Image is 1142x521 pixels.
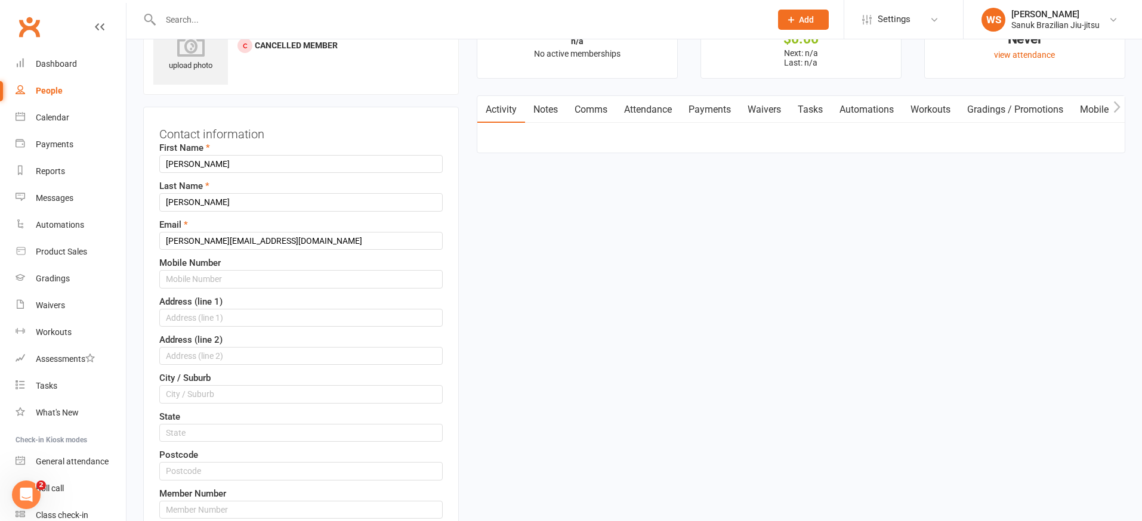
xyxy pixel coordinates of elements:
div: Reports [36,166,65,176]
a: Activity [477,96,525,123]
input: Search... [157,11,763,28]
div: Class check-in [36,510,88,520]
label: Mobile Number [159,256,221,270]
input: State [159,424,443,442]
label: Address (line 2) [159,333,223,347]
label: Member Number [159,486,226,501]
div: Automations [36,220,84,230]
a: Payments [16,131,126,158]
a: General attendance kiosk mode [16,448,126,475]
label: Address (line 1) [159,294,223,309]
input: Address (line 1) [159,309,443,327]
a: view attendance [994,50,1055,60]
label: Postcode [159,448,198,462]
input: Last Name [159,193,443,211]
div: [PERSON_NAME] [1011,9,1100,20]
a: Dashboard [16,51,126,77]
span: 2 [36,480,46,490]
a: Assessments [16,346,126,373]
label: State [159,410,180,424]
span: No active memberships [534,49,621,58]
a: Gradings / Promotions [959,96,1072,123]
a: Workouts [902,96,959,123]
input: Address (line 2) [159,347,443,365]
a: Payments [680,96,739,123]
p: Next: n/a Last: n/a [712,48,890,67]
a: Waivers [739,96,789,123]
div: Calendar [36,113,69,122]
a: Waivers [16,292,126,319]
input: Member Number [159,501,443,519]
a: Workouts [16,319,126,346]
div: Never [936,33,1114,45]
input: Postcode [159,462,443,480]
input: City / Suburb [159,385,443,403]
label: Email [159,218,188,232]
a: Automations [831,96,902,123]
a: Comms [566,96,616,123]
a: Product Sales [16,238,126,265]
a: Calendar [16,104,126,131]
a: Tasks [16,373,126,399]
div: Assessments [36,354,95,364]
button: Add [778,10,829,30]
a: Tasks [789,96,831,123]
a: What's New [16,399,126,426]
span: Settings [878,6,910,33]
strong: n/a [571,36,584,46]
label: Last Name [159,179,209,193]
div: Sanuk Brazilian Jiu-jitsu [1011,20,1100,30]
div: Roll call [36,483,64,493]
label: First Name [159,141,210,155]
a: Reports [16,158,126,185]
a: Gradings [16,265,126,292]
a: Attendance [616,96,680,123]
div: Waivers [36,300,65,310]
div: Tasks [36,381,57,390]
div: Payments [36,139,73,149]
div: Messages [36,193,73,203]
span: Cancelled member [255,41,338,50]
div: Product Sales [36,247,87,256]
label: City / Suburb [159,371,211,385]
iframe: Intercom live chat [12,480,41,509]
a: Automations [16,212,126,238]
input: Mobile Number [159,270,443,288]
input: First Name [159,155,443,173]
div: People [36,86,63,95]
a: Notes [525,96,566,123]
div: $0.00 [712,33,890,45]
div: WS [981,8,1005,32]
div: Dashboard [36,59,77,69]
input: Email [159,232,443,250]
a: Roll call [16,475,126,502]
a: Mobile App [1072,96,1136,123]
h3: Contact information [159,123,443,141]
a: Clubworx [14,12,44,42]
div: Gradings [36,274,70,283]
div: Workouts [36,327,72,337]
div: General attendance [36,457,109,466]
div: What's New [36,408,79,417]
span: Add [799,15,814,24]
a: Messages [16,185,126,212]
div: upload photo [153,33,228,72]
a: People [16,77,126,104]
